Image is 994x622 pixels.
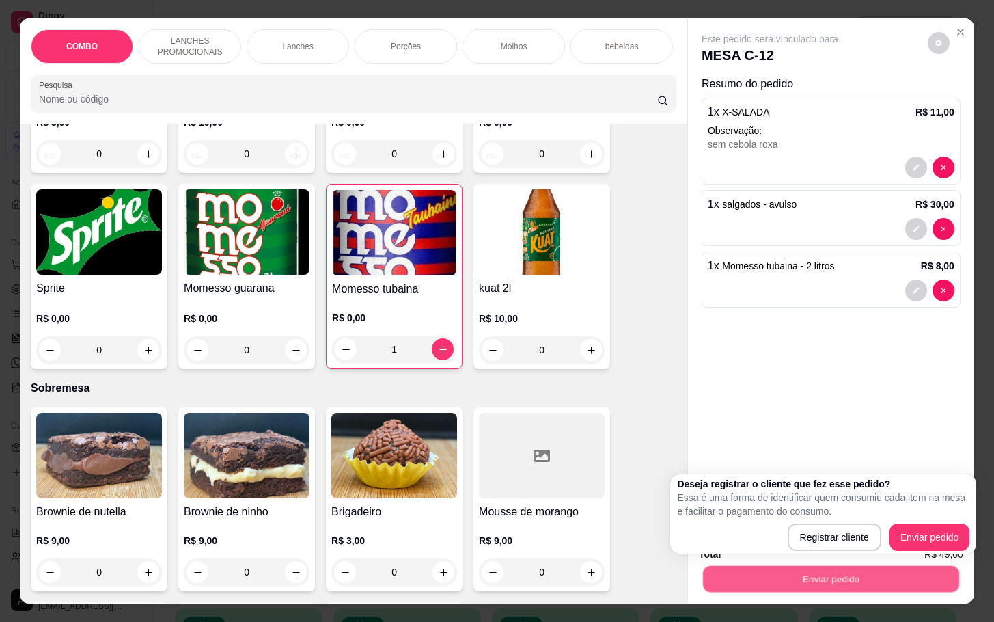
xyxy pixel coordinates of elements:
img: product-image [479,189,605,275]
button: decrease-product-quantity [905,218,927,240]
button: Close [950,21,971,43]
h4: Sprite [36,280,162,297]
h4: Momesso guarana [184,280,309,297]
div: sem cebola roxa [708,137,954,151]
button: decrease-product-quantity [39,561,61,583]
h4: Brownie de nutella [36,504,162,520]
p: R$ 3,00 [331,534,457,547]
p: 1 x [708,258,835,274]
p: R$ 9,00 [36,534,162,547]
button: decrease-product-quantity [334,561,356,583]
img: product-image [332,190,456,275]
button: Enviar pedido [703,565,959,592]
p: R$ 9,00 [184,534,309,547]
h4: Brownie de ninho [184,504,309,520]
img: product-image [184,413,309,498]
button: decrease-product-quantity [482,339,503,361]
p: R$ 9,00 [479,534,605,547]
p: COMBO [66,41,98,52]
button: increase-product-quantity [137,143,159,165]
label: Pesquisa [39,79,77,91]
p: Molhos [501,41,527,52]
h4: Mousse de morango [479,504,605,520]
p: Porções [391,41,421,52]
button: decrease-product-quantity [482,561,503,583]
span: X-SALADA [722,107,769,118]
button: decrease-product-quantity [905,157,927,178]
img: product-image [184,189,309,275]
button: increase-product-quantity [432,561,454,583]
button: Enviar pedido [889,524,970,551]
h4: kuat 2l [479,280,605,297]
button: increase-product-quantity [285,561,307,583]
h2: Deseja registrar o cliente que fez esse pedido? [677,477,969,491]
p: Lanches [282,41,313,52]
button: decrease-product-quantity [933,157,954,178]
p: Observação: [708,124,954,137]
img: product-image [36,189,162,275]
button: increase-product-quantity [285,143,307,165]
p: 1 x [708,196,797,213]
p: Este pedido será vinculado para [702,32,838,46]
button: decrease-product-quantity [905,280,927,301]
p: R$ 8,00 [921,259,954,273]
span: salgados - avulso [722,199,797,210]
h4: Momesso tubaina [332,281,456,297]
button: decrease-product-quantity [928,32,950,54]
p: R$ 30,00 [915,198,954,211]
p: Essa é uma forma de identificar quem consumiu cada item na mesa e facilitar o pagamento do consumo. [677,491,969,518]
button: increase-product-quantity [580,339,602,361]
button: decrease-product-quantity [39,143,61,165]
p: 1 x [708,104,770,120]
button: decrease-product-quantity [187,143,208,165]
p: Sobremesa [31,380,676,396]
span: R$ 49,00 [924,547,963,562]
p: R$ 0,00 [36,312,162,325]
h4: Brigadeiro [331,504,457,520]
img: product-image [331,413,457,498]
p: Resumo do pedido [702,76,961,92]
button: increase-product-quantity [137,561,159,583]
input: Pesquisa [39,92,657,106]
button: decrease-product-quantity [187,561,208,583]
button: decrease-product-quantity [933,280,954,301]
p: MESA C-12 [702,46,838,65]
p: R$ 0,00 [332,311,456,325]
span: Momesso tubaina - 2 litros [722,260,834,271]
p: R$ 11,00 [915,105,954,119]
p: LANCHES PROMOCIONAIS [150,36,230,57]
button: increase-product-quantity [580,561,602,583]
img: product-image [36,413,162,498]
button: decrease-product-quantity [933,218,954,240]
p: bebeidas [605,41,639,52]
strong: Total [699,549,721,560]
p: R$ 0,00 [184,312,309,325]
button: Registrar cliente [788,524,881,551]
p: R$ 10,00 [479,312,605,325]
